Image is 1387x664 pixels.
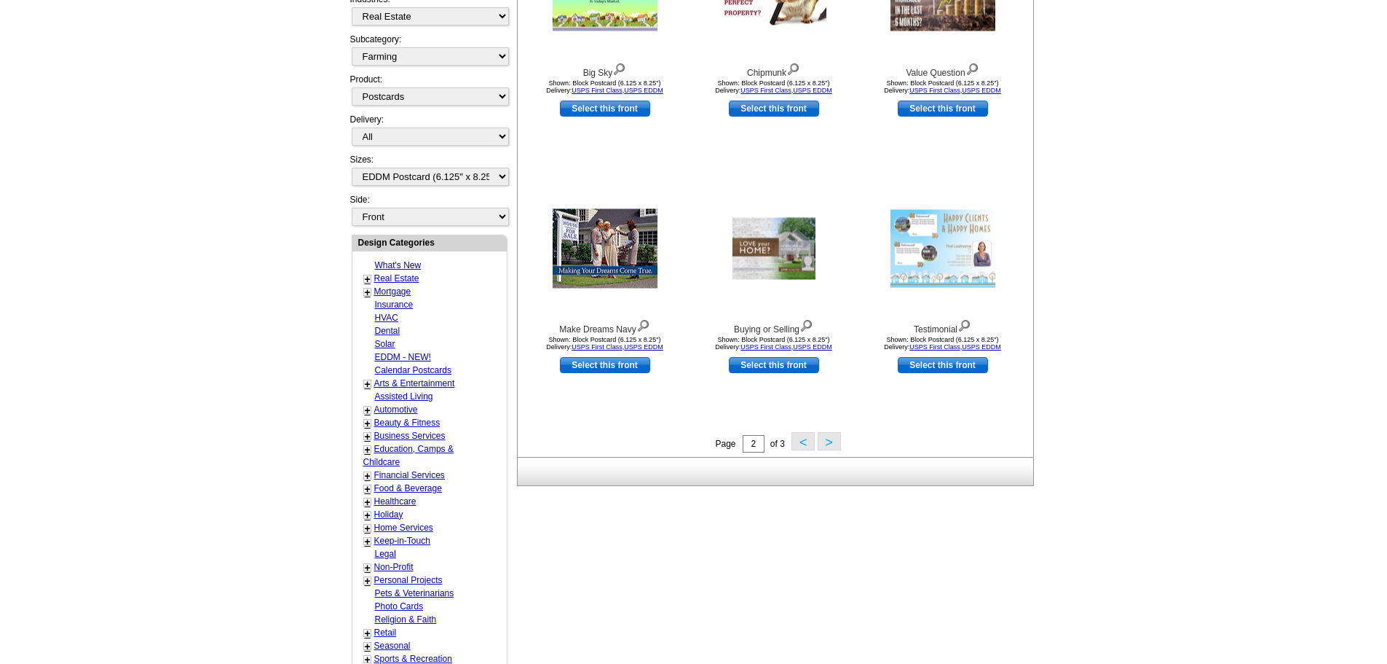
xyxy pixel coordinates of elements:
a: Retail [374,628,397,638]
a: Education, Camps & Childcare [363,444,454,467]
a: USPS EDDM [624,343,663,351]
a: use this design [560,357,650,373]
a: + [365,509,371,521]
a: Keep-in-Touch [374,536,430,546]
div: Shown: Block Postcard (6.125 x 8.25") Delivery: , [694,336,854,351]
a: Mortgage [374,286,411,297]
a: USPS EDDM [962,343,1001,351]
img: Testimonial [890,210,995,288]
a: Legal [375,549,396,559]
div: Shown: Block Postcard (6.125 x 8.25") Delivery: , [863,336,1023,351]
div: Shown: Block Postcard (6.125 x 8.25") Delivery: , [525,336,685,351]
div: Shown: Block Postcard (6.125 x 8.25") Delivery: , [694,79,854,94]
a: + [365,378,371,390]
img: view design details [957,316,971,332]
a: + [365,562,371,574]
div: Sizes: [350,153,507,193]
a: Religion & Faith [375,614,437,625]
a: use this design [898,357,988,373]
a: use this design [560,101,650,117]
a: Photo Cards [375,601,424,612]
img: view design details [799,316,813,332]
a: USPS First Class [740,87,791,94]
a: USPS First Class [572,87,623,94]
div: Value Question [863,60,1023,79]
a: + [365,418,371,429]
a: + [365,496,371,508]
img: view design details [636,316,650,332]
a: USPS EDDM [624,87,663,94]
a: USPS First Class [572,343,623,351]
a: Healthcare [374,496,416,507]
div: Testimonial [863,316,1023,336]
a: USPS First Class [740,343,791,351]
a: + [365,575,371,587]
a: Non-Profit [374,562,414,572]
a: Real Estate [374,273,419,284]
a: Business Services [374,431,446,441]
a: USPS EDDM [962,87,1001,94]
a: + [365,405,371,416]
a: use this design [729,101,819,117]
a: + [365,444,371,456]
a: What's New [375,260,422,270]
div: Product: [350,73,507,113]
div: Big Sky [525,60,685,79]
a: EDDM - NEW! [375,352,431,362]
a: Holiday [374,509,403,520]
a: + [365,470,371,482]
div: Make Dreams Navy [525,316,685,336]
div: Shown: Block Postcard (6.125 x 8.25") Delivery: , [525,79,685,94]
a: use this design [898,101,988,117]
div: Side: [350,193,507,227]
a: + [365,536,371,547]
a: USPS First Class [909,87,960,94]
a: Calendar Postcards [375,365,451,375]
a: Home Services [374,523,433,533]
span: of 3 [770,439,785,449]
a: + [365,431,371,442]
div: Buying or Selling [694,316,854,336]
iframe: LiveChat chat widget [1096,325,1387,664]
div: Design Categories [352,235,507,249]
button: < [791,432,815,450]
div: Subcategory: [350,33,507,73]
a: USPS First Class [909,343,960,351]
a: + [365,286,371,298]
a: USPS EDDM [793,343,832,351]
div: Delivery: [350,113,507,153]
img: Buying or Selling [732,218,815,280]
button: > [818,432,841,450]
img: view design details [965,60,979,76]
a: Solar [375,339,395,349]
a: Food & Beverage [374,483,442,493]
a: Pets & Veterinarians [375,588,454,598]
div: Shown: Block Postcard (6.125 x 8.25") Delivery: , [863,79,1023,94]
a: Dental [375,326,400,336]
a: + [365,641,371,652]
a: Sports & Recreation [374,654,452,664]
a: Arts & Entertainment [374,378,455,388]
a: + [365,273,371,285]
span: Page [715,439,735,449]
a: use this design [729,357,819,373]
a: Financial Services [374,470,445,480]
a: Personal Projects [374,575,443,585]
a: + [365,483,371,495]
a: HVAC [375,313,398,323]
a: Beauty & Fitness [374,418,440,428]
img: view design details [612,60,626,76]
a: Automotive [374,405,418,415]
div: Chipmunk [694,60,854,79]
img: view design details [786,60,800,76]
a: Assisted Living [375,391,433,402]
a: + [365,523,371,534]
a: USPS EDDM [793,87,832,94]
a: Seasonal [374,641,411,651]
img: Make Dreams Navy [553,209,657,289]
a: + [365,628,371,639]
a: Insurance [375,300,414,310]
